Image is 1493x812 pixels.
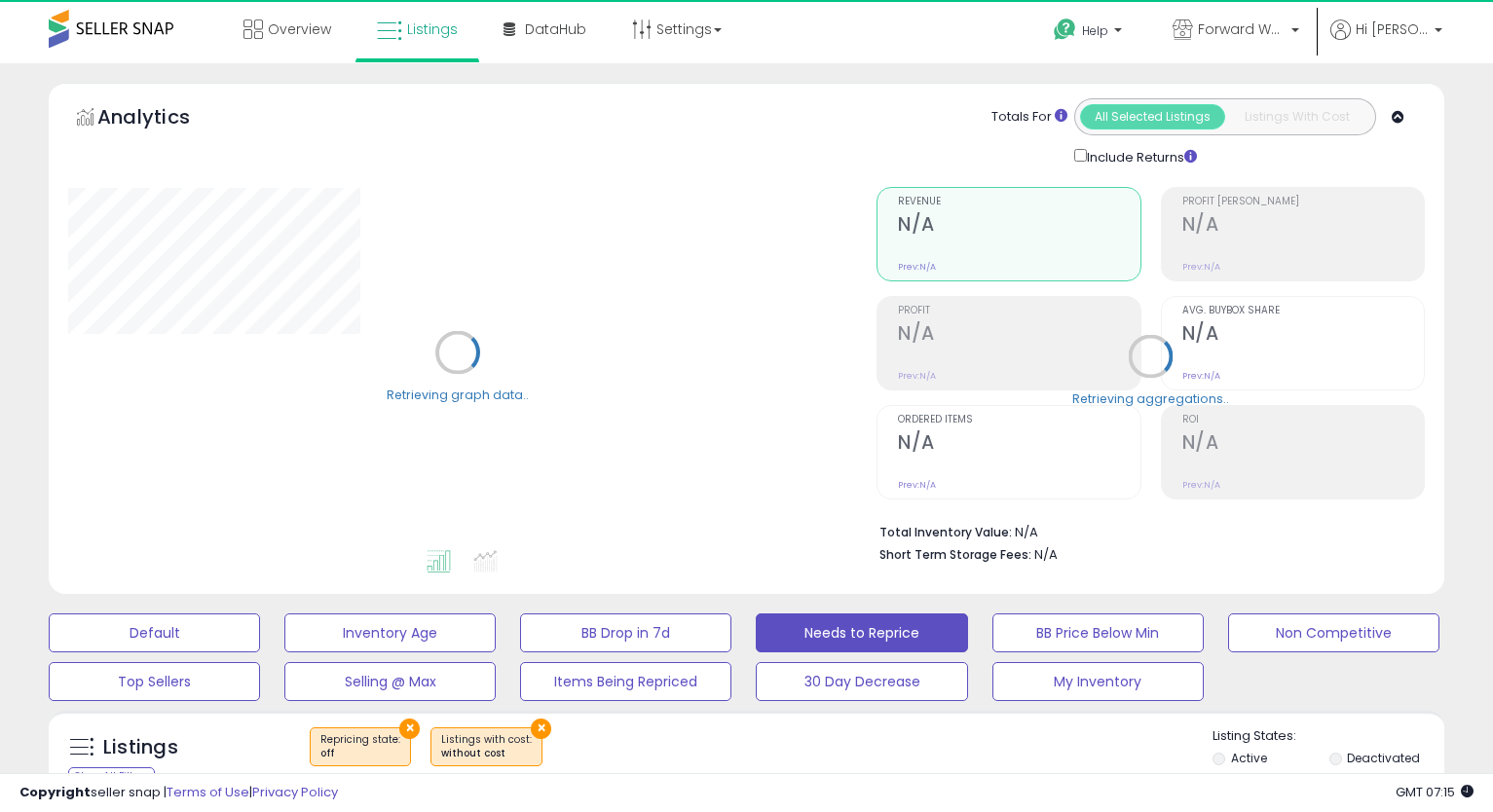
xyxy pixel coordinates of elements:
[756,613,967,652] button: Needs to Reprice
[103,734,178,761] h5: Listings
[407,19,458,39] span: Listings
[268,19,331,39] span: Overview
[1072,389,1229,407] div: Retrieving aggregations..
[252,783,338,801] a: Privacy Policy
[1228,613,1439,652] button: Non Competitive
[284,662,496,701] button: Selling @ Max
[441,732,532,761] span: Listings with cost :
[1347,750,1420,766] label: Deactivated
[1224,104,1369,129] button: Listings With Cost
[1231,750,1267,766] label: Active
[167,783,249,801] a: Terms of Use
[525,19,586,39] span: DataHub
[1053,18,1077,42] i: Get Help
[1396,783,1474,801] span: 2025-10-13 07:15 GMT
[520,662,731,701] button: Items Being Repriced
[399,719,420,739] button: ×
[68,767,155,786] div: Clear All Filters
[992,613,1204,652] button: BB Price Below Min
[1347,771,1400,788] label: Archived
[756,662,967,701] button: 30 Day Decrease
[1198,19,1286,39] span: Forward Wares
[1080,104,1225,129] button: All Selected Listings
[97,103,228,135] h5: Analytics
[991,108,1067,127] div: Totals For
[531,719,551,739] button: ×
[320,732,400,761] span: Repricing state :
[320,747,400,760] div: off
[49,613,260,652] button: Default
[520,613,731,652] button: BB Drop in 7d
[49,662,260,701] button: Top Sellers
[19,783,91,801] strong: Copyright
[387,386,529,403] div: Retrieving graph data..
[441,747,532,760] div: without cost
[992,662,1204,701] button: My Inventory
[1060,145,1220,167] div: Include Returns
[1231,771,1302,788] label: Out of Stock
[1330,19,1442,63] a: Hi [PERSON_NAME]
[1082,22,1108,39] span: Help
[1038,3,1141,63] a: Help
[284,613,496,652] button: Inventory Age
[1356,19,1429,39] span: Hi [PERSON_NAME]
[1213,727,1444,746] p: Listing States:
[19,784,338,802] div: seller snap | |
